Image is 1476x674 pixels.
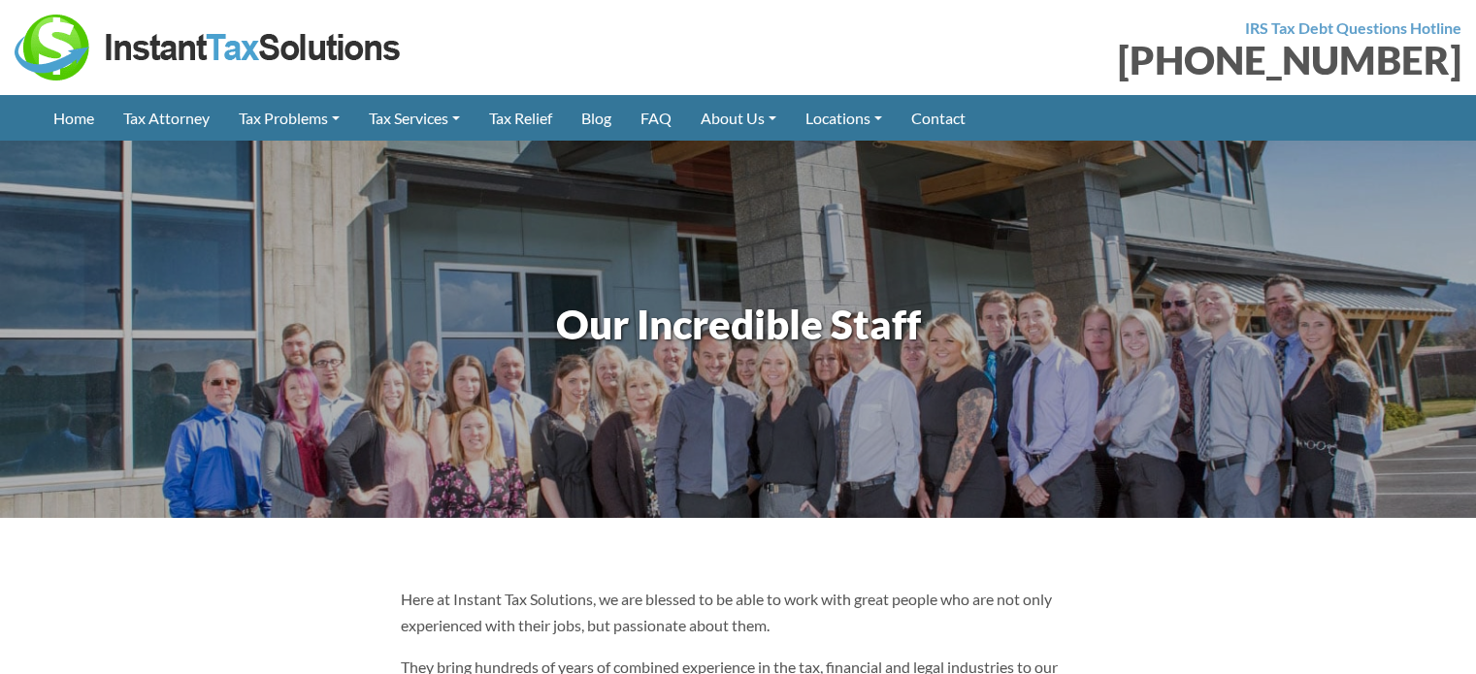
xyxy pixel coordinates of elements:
[354,95,475,141] a: Tax Services
[1245,18,1461,37] strong: IRS Tax Debt Questions Hotline
[39,95,109,141] a: Home
[686,95,791,141] a: About Us
[567,95,626,141] a: Blog
[109,95,224,141] a: Tax Attorney
[49,296,1427,353] h1: Our Incredible Staff
[753,41,1462,80] div: [PHONE_NUMBER]
[626,95,686,141] a: FAQ
[224,95,354,141] a: Tax Problems
[15,36,403,54] a: Instant Tax Solutions Logo
[401,586,1076,638] p: Here at Instant Tax Solutions, we are blessed to be able to work with great people who are not on...
[475,95,567,141] a: Tax Relief
[15,15,403,80] img: Instant Tax Solutions Logo
[897,95,980,141] a: Contact
[791,95,897,141] a: Locations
